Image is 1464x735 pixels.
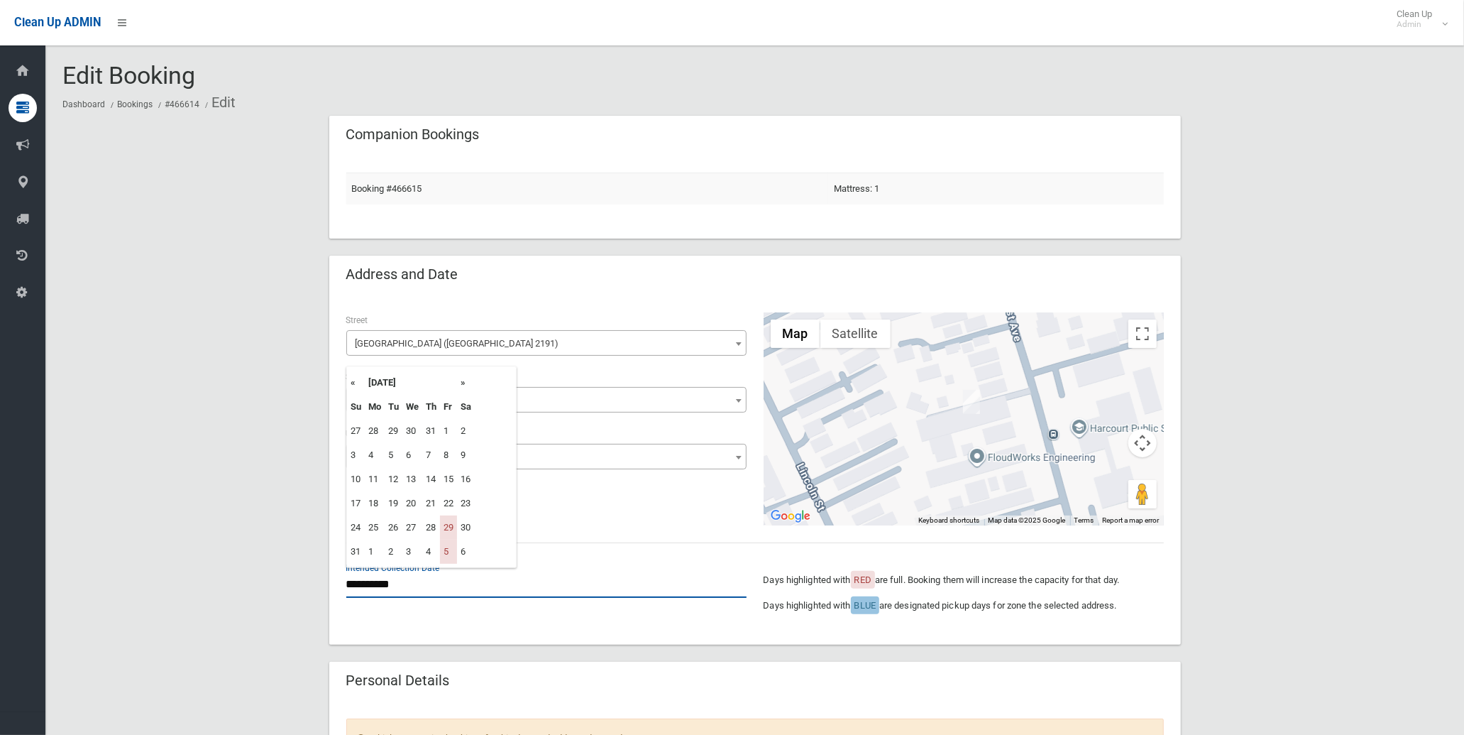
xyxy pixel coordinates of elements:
button: Toggle fullscreen view [1128,320,1157,348]
th: « [347,371,365,395]
td: 6 [457,540,475,564]
td: 4 [422,540,440,564]
span: 10 [350,391,743,410]
td: 16 [457,467,475,491]
a: Terms [1074,516,1094,524]
span: Map data ©2025 Google [989,516,1066,524]
td: 22 [440,491,457,516]
td: 21 [422,491,440,516]
th: Th [422,395,440,419]
button: Show satellite imagery [820,320,891,348]
th: We [402,395,422,419]
span: 10 [346,387,747,413]
header: Address and Date [329,261,475,288]
td: 24 [347,516,365,540]
td: 2 [385,540,402,564]
td: 17 [347,491,365,516]
td: 26 [385,516,402,540]
div: 4/10 First Avenue, BELFIELD NSW 2191 [963,390,980,414]
small: Admin [1397,19,1432,30]
a: Dashboard [62,99,105,109]
td: 3 [402,540,422,564]
td: 28 [365,419,385,443]
td: 30 [402,419,422,443]
img: Google [767,507,814,526]
td: 5 [385,443,402,467]
td: 2 [457,419,475,443]
td: 1 [365,540,385,564]
td: 7 [422,443,440,467]
span: Edit Booking [62,61,195,89]
td: 23 [457,491,475,516]
td: 19 [385,491,402,516]
td: 13 [402,467,422,491]
td: 8 [440,443,457,467]
td: 29 [385,419,402,443]
td: 5 [440,540,457,564]
th: Sa [457,395,475,419]
span: 4 [350,447,743,467]
span: RED [854,575,871,585]
td: 18 [365,491,385,516]
td: 4 [365,443,385,467]
td: 11 [365,467,385,491]
td: Mattress: 1 [828,173,1164,205]
td: 6 [402,443,422,467]
span: First Avenue (BELFIELD 2191) [350,334,743,354]
a: Report a map error [1103,516,1160,524]
button: Show street map [771,320,820,348]
span: 4 [346,444,747,469]
span: First Avenue (BELFIELD 2191) [346,330,747,356]
li: Edit [202,89,236,116]
header: Personal Details [329,667,467,695]
span: Clean Up [1389,9,1446,30]
td: 3 [347,443,365,467]
p: Days highlighted with are designated pickup days for zone the selected address. [764,597,1164,614]
a: #466614 [165,99,199,109]
td: 31 [422,419,440,443]
td: 30 [457,516,475,540]
p: Days highlighted with are full. Booking them will increase the capacity for that day. [764,572,1164,589]
th: Tu [385,395,402,419]
button: Keyboard shortcuts [919,516,980,526]
th: » [457,371,475,395]
td: 20 [402,491,422,516]
th: [DATE] [365,371,457,395]
td: 27 [347,419,365,443]
header: Companion Bookings [329,121,497,148]
td: 29 [440,516,457,540]
td: 10 [347,467,365,491]
a: Open this area in Google Maps (opens a new window) [767,507,814,526]
th: Mo [365,395,385,419]
a: Booking #466615 [352,183,422,194]
td: 28 [422,516,440,540]
td: 14 [422,467,440,491]
a: Bookings [117,99,153,109]
td: 27 [402,516,422,540]
span: BLUE [854,600,876,611]
td: 15 [440,467,457,491]
button: Map camera controls [1128,429,1157,457]
button: Drag Pegman onto the map to open Street View [1128,480,1157,508]
td: 31 [347,540,365,564]
td: 1 [440,419,457,443]
td: 12 [385,467,402,491]
th: Su [347,395,365,419]
th: Fr [440,395,457,419]
span: Clean Up ADMIN [14,16,101,29]
td: 9 [457,443,475,467]
td: 25 [365,516,385,540]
